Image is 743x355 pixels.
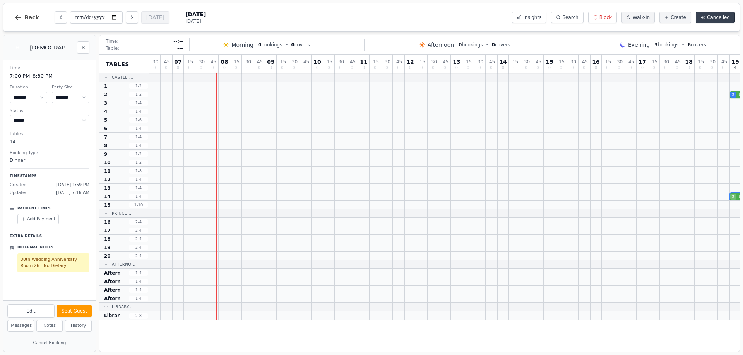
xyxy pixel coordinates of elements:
[557,59,565,64] span: : 15
[223,66,226,70] span: 0
[7,338,92,348] button: Cancel Booking
[10,138,89,145] dd: 14
[418,59,425,64] span: : 15
[244,59,251,64] span: : 30
[699,66,701,70] span: 0
[569,59,576,64] span: : 30
[232,59,240,64] span: : 15
[10,190,28,196] span: Updated
[676,66,678,70] span: 0
[17,206,51,211] p: Payment Links
[104,143,107,149] span: 8
[430,59,437,64] span: : 30
[10,40,25,55] div: H
[106,38,118,44] span: Time:
[571,66,574,70] span: 0
[188,66,190,70] span: 0
[615,59,623,64] span: : 30
[441,59,449,64] span: : 45
[720,59,727,64] span: : 45
[671,14,686,20] span: Create
[104,279,121,285] span: Aftern
[258,66,260,70] span: 0
[339,66,341,70] span: 0
[104,194,111,200] span: 14
[104,296,121,302] span: Aftern
[710,66,713,70] span: 0
[734,66,736,70] span: 4
[10,231,89,239] p: Extra Details
[652,66,655,70] span: 0
[104,219,111,225] span: 16
[316,66,318,70] span: 0
[641,66,644,70] span: 0
[129,194,148,199] span: 1 - 4
[664,66,666,70] span: 0
[129,185,148,191] span: 1 - 4
[65,320,92,332] button: History
[129,287,148,293] span: 1 - 4
[486,42,489,48] span: •
[24,15,39,20] span: Back
[688,66,690,70] span: 0
[525,66,527,70] span: 0
[129,126,148,131] span: 1 - 4
[17,214,59,224] button: Add Payment
[360,59,367,65] span: 11
[10,157,89,164] dd: Dinner
[659,12,691,23] button: Create
[363,66,365,70] span: 0
[732,92,735,98] span: 2
[112,262,135,267] span: Afterno...
[129,219,148,225] span: 2 - 4
[453,59,460,65] span: 13
[351,66,353,70] span: 0
[270,66,272,70] span: 0
[104,151,107,157] span: 9
[10,65,89,71] dt: Time
[492,42,495,48] span: 0
[106,60,129,68] span: Tables
[654,42,657,48] span: 3
[129,228,148,233] span: 2 - 4
[231,41,253,49] span: Morning
[104,83,107,89] span: 1
[129,134,148,140] span: 1 - 4
[697,59,704,64] span: : 15
[126,11,138,24] button: Next day
[258,42,282,48] span: bookings
[8,8,45,27] button: Back
[511,59,518,64] span: : 15
[443,66,446,70] span: 0
[174,59,181,65] span: 07
[186,59,193,64] span: : 15
[499,59,507,65] span: 14
[325,59,332,64] span: : 15
[618,66,620,70] span: 0
[235,66,237,70] span: 0
[688,42,706,48] span: covers
[129,236,148,242] span: 2 - 4
[464,59,472,64] span: : 15
[129,270,148,276] span: 1 - 4
[685,59,692,65] span: 18
[129,143,148,148] span: 1 - 4
[129,100,148,106] span: 1 - 4
[165,66,167,70] span: 0
[129,245,148,250] span: 2 - 4
[588,12,617,23] button: Block
[385,66,388,70] span: 0
[106,45,119,51] span: Table:
[599,14,612,20] span: Block
[304,66,306,70] span: 0
[104,100,107,106] span: 3
[77,41,89,54] button: Close
[197,59,205,64] span: : 30
[688,42,691,48] span: 6
[104,92,107,98] span: 2
[104,245,111,251] span: 19
[104,160,111,166] span: 10
[221,59,228,65] span: 08
[492,42,510,48] span: covers
[129,177,148,182] span: 1 - 4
